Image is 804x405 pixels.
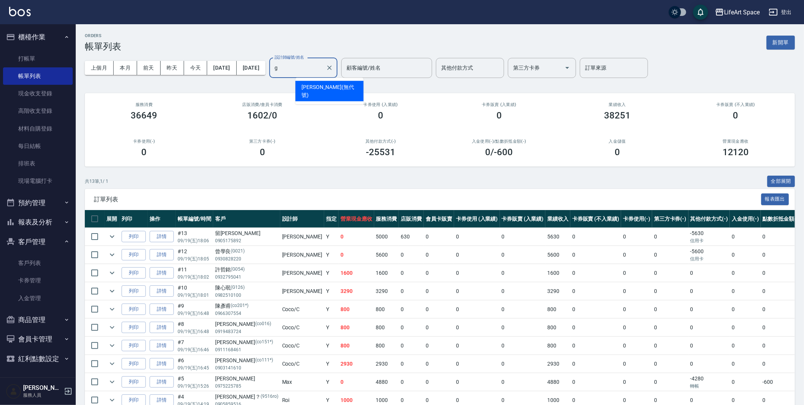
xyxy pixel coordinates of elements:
th: 卡券使用 (入業績) [454,210,500,228]
td: 0 [424,373,454,391]
a: 每日結帳 [3,137,73,155]
p: (co111*) [255,357,273,364]
td: 0 [424,319,454,336]
td: 0 [570,228,621,246]
td: 630 [399,228,424,246]
a: 新開單 [767,39,795,46]
p: 09/19 (五) 16:46 [178,346,211,353]
button: 今天 [184,61,208,75]
td: 0 [399,301,424,318]
th: 指定 [324,210,339,228]
div: [PERSON_NAME] [215,320,278,328]
a: 詳情 [150,285,174,297]
td: 0 [500,355,546,373]
th: 第三方卡券(-) [652,210,688,228]
td: #9 [176,301,213,318]
p: 09/19 (五) 18:06 [178,237,211,244]
td: -4280 [688,373,730,391]
p: 09/19 (五) 15:26 [178,383,211,389]
a: 詳情 [150,304,174,315]
td: 800 [545,301,570,318]
p: (G054) [231,266,245,274]
td: 3290 [374,282,399,300]
th: 店販消費 [399,210,424,228]
th: 卡券販賣 (不入業績) [570,210,621,228]
button: expand row [106,322,118,333]
td: 0 [454,337,500,355]
td: 5600 [545,246,570,264]
button: 報表及分析 [3,212,73,232]
td: 800 [545,337,570,355]
div: 陳彥甫 [215,302,278,310]
th: 會員卡販賣 [424,210,454,228]
td: 0 [570,264,621,282]
h3: 帳單列表 [85,41,121,52]
h3: 0 [733,110,738,121]
p: 0919483724 [215,328,278,335]
td: Coco /C [280,301,324,318]
p: 09/19 (五) 16:45 [178,364,211,371]
img: Logo [9,7,31,16]
td: 0 [454,355,500,373]
button: 列印 [122,304,146,315]
th: 帳單編號/時間 [176,210,213,228]
div: 許哲銘 [215,266,278,274]
div: [PERSON_NAME] [215,375,278,383]
button: 商品管理 [3,310,73,330]
button: 列印 [122,285,146,297]
td: 0 [500,282,546,300]
td: [PERSON_NAME] [280,246,324,264]
td: 0 [454,301,500,318]
td: 2930 [339,355,374,373]
td: [PERSON_NAME] [280,228,324,246]
td: #8 [176,319,213,336]
button: expand row [106,267,118,279]
a: 詳情 [150,340,174,352]
td: 4880 [545,373,570,391]
h3: 38251 [604,110,631,121]
th: 其他付款方式(-) [688,210,730,228]
td: Y [324,355,339,373]
td: 0 [621,282,652,300]
td: Y [324,228,339,246]
td: 0 [424,355,454,373]
td: 5600 [374,246,399,264]
td: 800 [339,337,374,355]
th: 客戶 [213,210,280,228]
button: expand row [106,304,118,315]
a: 卡券管理 [3,272,73,289]
td: 0 [688,282,730,300]
td: 0 [570,301,621,318]
td: Coco /C [280,355,324,373]
td: Y [324,282,339,300]
td: 0 [761,301,802,318]
td: 0 [652,319,688,336]
td: Y [324,319,339,336]
button: 本月 [114,61,137,75]
p: 09/19 (五) 18:01 [178,292,211,299]
p: 信用卡 [690,255,728,262]
h5: [PERSON_NAME] [23,384,62,392]
p: 0911168461 [215,346,278,353]
td: 0 [399,246,424,264]
td: 0 [688,301,730,318]
td: 4880 [374,373,399,391]
td: 800 [374,337,399,355]
button: expand row [106,376,118,388]
td: Y [324,301,339,318]
button: 列印 [122,340,146,352]
button: 列印 [122,249,146,261]
th: 卡券使用(-) [621,210,652,228]
button: 列印 [122,231,146,243]
a: 現場電腦打卡 [3,172,73,190]
p: 服務人員 [23,392,62,399]
td: 0 [399,282,424,300]
td: #6 [176,355,213,373]
td: 0 [454,282,500,300]
td: -600 [761,373,802,391]
span: 訂單列表 [94,196,761,203]
th: 點數折抵金額(-) [761,210,802,228]
td: 0 [424,246,454,264]
h3: 0 [496,110,502,121]
button: 櫃檯作業 [3,27,73,47]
